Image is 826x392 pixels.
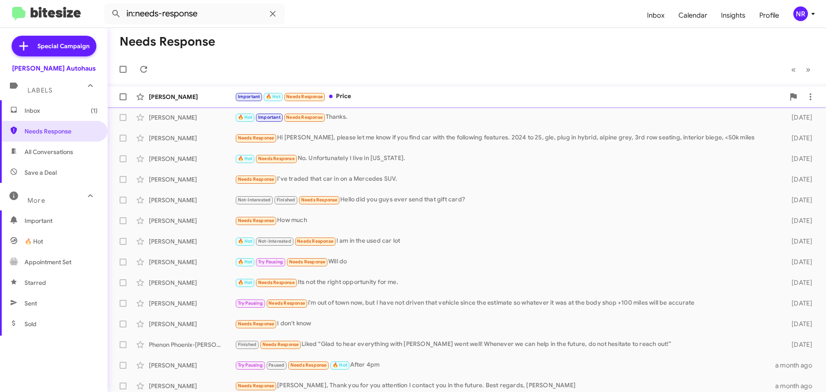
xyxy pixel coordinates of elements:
div: Thanks. [235,112,778,122]
div: [PERSON_NAME], Thank you for you attention I contact you in the future. Best regards, [PERSON_NAME] [235,381,775,391]
div: [PERSON_NAME] [149,154,235,163]
a: Insights [714,3,752,28]
span: 🔥 Hot [266,94,280,99]
div: [DATE] [778,258,819,266]
span: » [806,64,811,75]
div: [PERSON_NAME] [149,361,235,370]
div: Hi [PERSON_NAME], please let me know if you find car with the following features. 2024 to 25, gle... [235,133,778,143]
span: Needs Response [286,94,323,99]
div: After 4pm [235,360,775,370]
span: Needs Response [301,197,338,203]
span: Needs Response [25,127,98,136]
span: 🔥 Hot [238,238,253,244]
div: [DATE] [778,175,819,184]
span: Try Pausing [238,362,263,368]
span: Special Campaign [37,42,89,50]
span: More [28,197,45,204]
span: Needs Response [238,218,274,223]
button: Next [801,61,816,78]
div: [PERSON_NAME] [149,216,235,225]
div: [DATE] [778,196,819,204]
div: [DATE] [778,113,819,122]
span: Needs Response [258,156,295,161]
div: I am in the used car lot [235,236,778,246]
div: Hello did you guys ever send that gift card? [235,195,778,205]
span: (1) [91,106,98,115]
span: Needs Response [238,383,274,389]
input: Search [104,3,285,24]
span: 🔥 Hot [333,362,347,368]
div: [DATE] [778,216,819,225]
div: [PERSON_NAME] Autohaus [12,64,96,73]
div: [DATE] [778,299,819,308]
button: Previous [786,61,801,78]
div: How much [235,216,778,225]
div: [DATE] [778,134,819,142]
div: No. Unfortunately I live in [US_STATE]. [235,154,778,164]
div: [DATE] [778,237,819,246]
span: Try Pausing [258,259,283,265]
a: Calendar [672,3,714,28]
div: Will do [235,257,778,267]
span: Inbox [25,106,98,115]
span: Needs Response [286,114,323,120]
span: Needs Response [262,342,299,347]
span: All Conversations [25,148,73,156]
div: [PERSON_NAME] [149,93,235,101]
span: Important [258,114,280,120]
span: Finished [277,197,296,203]
span: Needs Response [268,300,305,306]
div: i'm out of town now, but I have not driven that vehicle since the estimate so whatever it was at ... [235,298,778,308]
a: Profile [752,3,786,28]
span: Needs Response [238,135,274,141]
div: a month ago [775,382,819,390]
span: Needs Response [297,238,333,244]
span: 🔥 Hot [238,156,253,161]
div: [PERSON_NAME] [149,175,235,184]
span: Needs Response [258,280,295,285]
div: [DATE] [778,154,819,163]
div: Its not the right opportunity for me. [235,278,778,287]
div: Liked “Glad to hear everything with [PERSON_NAME] went well! Whenever we can help in the future, ... [235,340,778,349]
span: Starred [25,278,46,287]
span: Sold [25,320,37,328]
span: Important [25,216,98,225]
div: [PERSON_NAME] [149,258,235,266]
span: Important [238,94,260,99]
a: Special Campaign [12,36,96,56]
span: Needs Response [238,176,274,182]
span: 🔥 Hot [238,114,253,120]
h1: Needs Response [120,35,215,49]
span: Sent [25,299,37,308]
span: Needs Response [289,259,326,265]
span: Needs Response [238,321,274,327]
span: 🔥 Hot [238,280,253,285]
span: Finished [238,342,257,347]
div: [PERSON_NAME] [149,320,235,328]
span: Save a Deal [25,168,57,177]
div: [PERSON_NAME] [149,237,235,246]
span: Paused [268,362,284,368]
div: [DATE] [778,320,819,328]
div: I've traded that car in on a Mercedes SUV. [235,174,778,184]
span: 🔥 Hot [25,237,43,246]
span: « [791,64,796,75]
div: [PERSON_NAME] [149,196,235,204]
span: Try Pausing [238,300,263,306]
span: Not-Interested [238,197,271,203]
span: Appointment Set [25,258,71,266]
div: [PERSON_NAME] [149,113,235,122]
span: Labels [28,86,52,94]
nav: Page navigation example [786,61,816,78]
button: NR [786,6,817,21]
div: [DATE] [778,278,819,287]
a: Inbox [640,3,672,28]
span: Not-Interested [258,238,291,244]
span: 🔥 Hot [238,259,253,265]
div: [DATE] [778,340,819,349]
div: a month ago [775,361,819,370]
